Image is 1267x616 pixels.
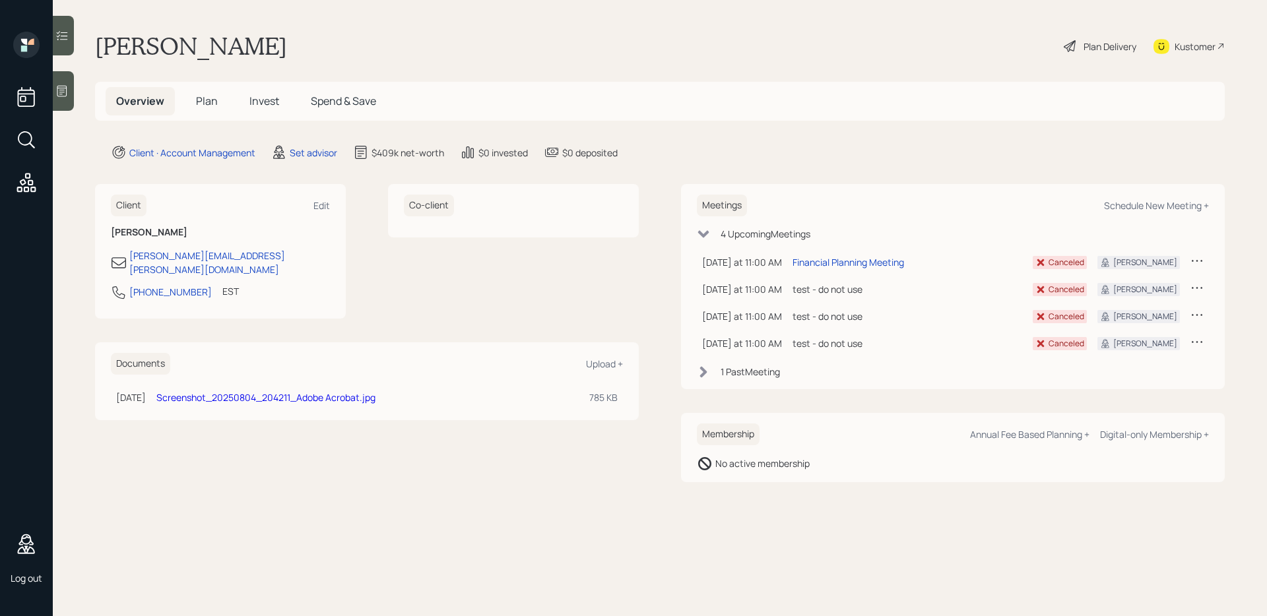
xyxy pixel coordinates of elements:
div: Canceled [1049,257,1084,268]
h6: Membership [697,423,760,445]
div: [DATE] at 11:00 AM [702,282,782,296]
div: [PHONE_NUMBER] [129,285,212,299]
div: Schedule New Meeting + [1104,199,1209,212]
div: Plan Delivery [1084,40,1136,53]
h1: [PERSON_NAME] [95,32,287,61]
div: test - do not use [793,282,1022,296]
div: Upload + [586,357,623,370]
div: Digital-only Membership + [1100,428,1209,441]
div: [DATE] at 11:00 AM [702,336,782,350]
span: Overview [116,94,164,108]
div: $0 invested [478,146,528,160]
div: Annual Fee Based Planning + [970,428,1089,441]
div: $0 deposited [562,146,618,160]
div: [PERSON_NAME][EMAIL_ADDRESS][PERSON_NAME][DOMAIN_NAME] [129,249,330,276]
h6: Meetings [697,195,747,216]
div: Canceled [1049,311,1084,323]
div: EST [222,284,239,298]
div: No active membership [715,456,810,470]
div: Canceled [1049,284,1084,295]
div: Client · Account Management [129,146,255,160]
div: [DATE] at 11:00 AM [702,255,782,269]
a: Screenshot_20250804_204211_Adobe Acrobat.jpg [156,391,375,404]
div: test - do not use [793,336,1022,350]
div: Edit [313,199,330,212]
div: 4 Upcoming Meeting s [721,227,810,241]
div: Kustomer [1175,40,1216,53]
h6: Documents [111,353,170,375]
span: Invest [249,94,279,108]
div: test - do not use [793,309,1022,323]
h6: Co-client [404,195,454,216]
h6: [PERSON_NAME] [111,227,330,238]
div: Canceled [1049,338,1084,350]
div: [PERSON_NAME] [1113,284,1177,295]
div: [PERSON_NAME] [1113,257,1177,268]
div: Financial Planning Meeting [793,255,904,269]
div: [PERSON_NAME] [1113,338,1177,350]
span: Spend & Save [311,94,376,108]
span: Plan [196,94,218,108]
div: 1 Past Meeting [721,365,780,379]
div: Log out [11,572,42,584]
div: [DATE] at 11:00 AM [702,309,782,323]
div: [PERSON_NAME] [1113,311,1177,323]
h6: Client [111,195,146,216]
div: $409k net-worth [372,146,444,160]
div: [DATE] [116,390,146,404]
div: Set advisor [290,146,337,160]
div: 785 KB [589,390,618,404]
